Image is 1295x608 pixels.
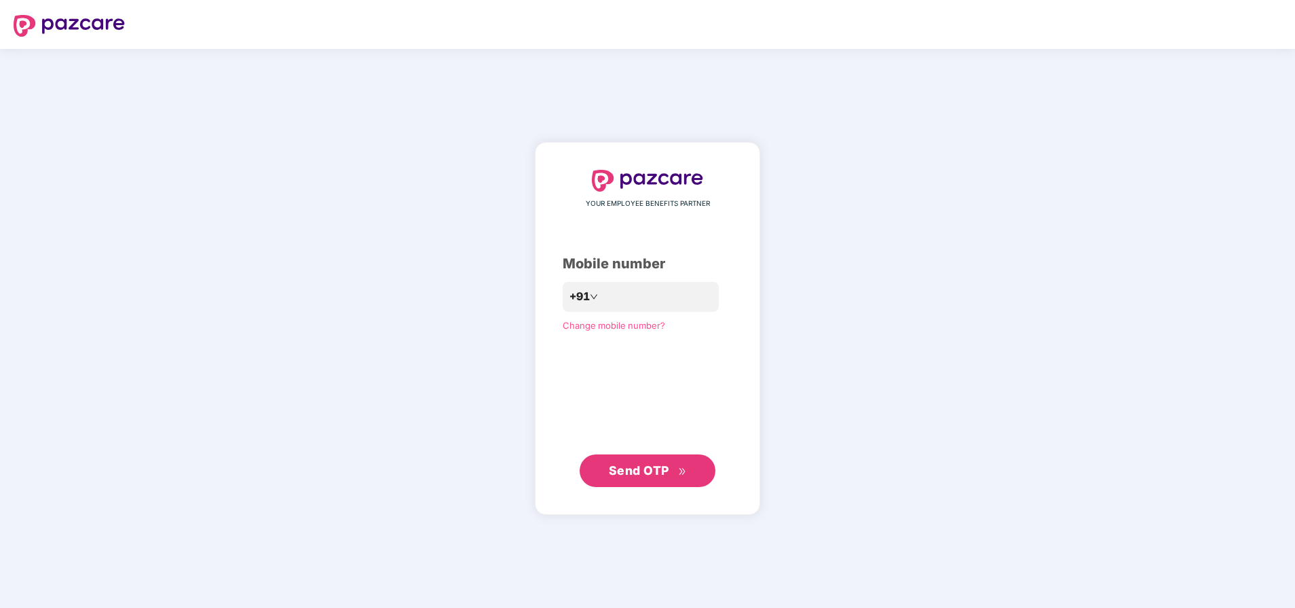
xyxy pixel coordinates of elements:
[590,293,598,301] span: down
[609,463,669,478] span: Send OTP
[592,170,703,192] img: logo
[569,288,590,305] span: +91
[563,253,732,274] div: Mobile number
[580,454,715,487] button: Send OTPdouble-right
[586,198,710,209] span: YOUR EMPLOYEE BENEFITS PARTNER
[563,320,665,331] a: Change mobile number?
[678,467,687,476] span: double-right
[14,15,125,37] img: logo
